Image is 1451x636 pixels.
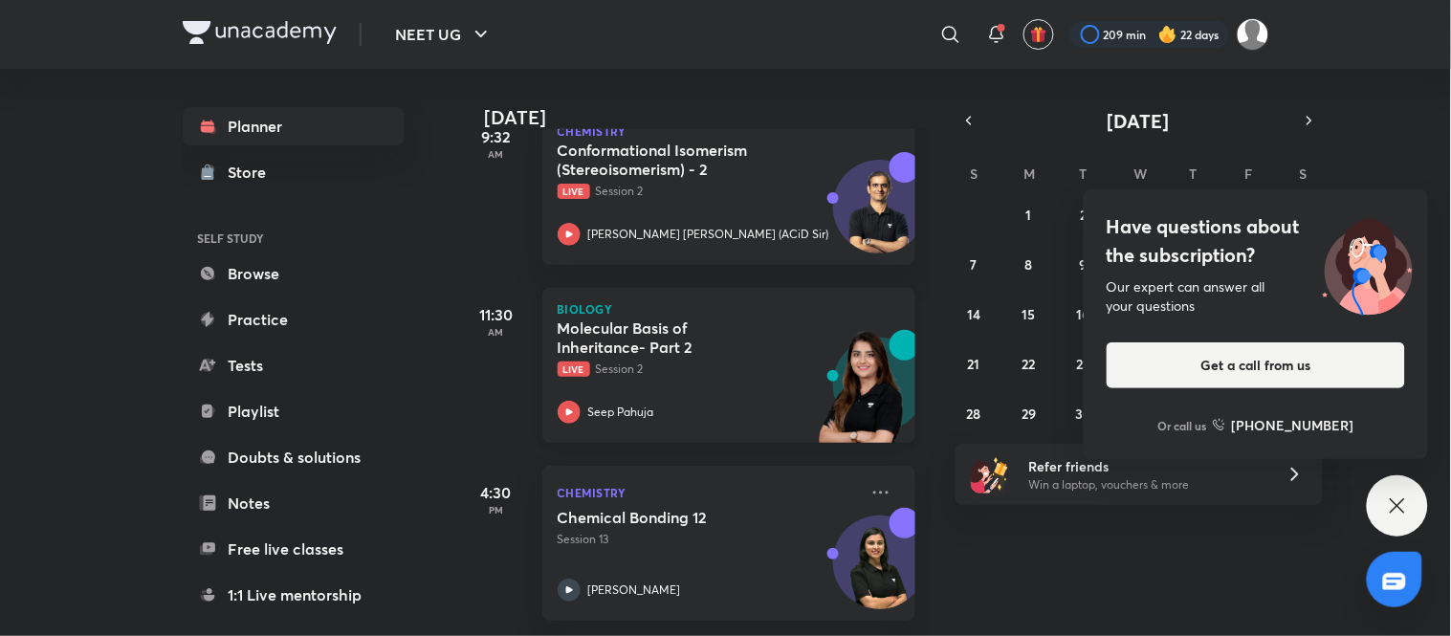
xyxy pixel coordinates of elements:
[385,15,504,54] button: NEET UG
[183,107,405,145] a: Planner
[588,404,654,421] p: Seep Pahuja
[1014,398,1044,428] button: September 29, 2025
[1300,164,1308,183] abbr: Saturday
[485,106,934,129] h4: [DATE]
[1107,342,1405,388] button: Get a call from us
[1213,415,1354,435] a: [PHONE_NUMBER]
[1068,249,1099,279] button: September 9, 2025
[183,222,405,254] h6: SELF STUDY
[1014,199,1044,230] button: September 1, 2025
[1107,277,1405,316] div: Our expert can answer all your questions
[834,526,926,618] img: Avatar
[834,170,926,262] img: Avatar
[958,398,989,428] button: September 28, 2025
[1237,18,1269,51] img: Amisha Rani
[183,576,405,614] a: 1:1 Live mentorship
[1244,164,1252,183] abbr: Friday
[558,125,900,137] p: Chemistry
[183,300,405,339] a: Practice
[1028,456,1264,476] h6: Refer friends
[183,21,337,44] img: Company Logo
[982,107,1296,134] button: [DATE]
[967,305,980,323] abbr: September 14, 2025
[1076,405,1092,423] abbr: September 30, 2025
[1080,255,1088,274] abbr: September 9, 2025
[183,254,405,293] a: Browse
[1158,25,1177,44] img: streak
[967,405,981,423] abbr: September 28, 2025
[458,148,535,160] p: AM
[1022,355,1036,373] abbr: September 22, 2025
[971,255,978,274] abbr: September 7, 2025
[1022,405,1036,423] abbr: September 29, 2025
[183,346,405,384] a: Tests
[1014,348,1044,379] button: September 22, 2025
[1081,206,1088,224] abbr: September 2, 2025
[1014,298,1044,329] button: September 15, 2025
[1014,249,1044,279] button: September 8, 2025
[558,141,796,179] h5: Conformational Isomerism (Stereoisomerism) - 2
[558,361,858,378] p: Session 2
[1133,164,1147,183] abbr: Wednesday
[183,438,405,476] a: Doubts & solutions
[558,481,858,504] p: Chemistry
[1077,355,1091,373] abbr: September 23, 2025
[558,362,590,377] span: Live
[458,326,535,338] p: AM
[458,504,535,515] p: PM
[810,330,915,462] img: unacademy
[1068,298,1099,329] button: September 16, 2025
[558,303,900,315] p: Biology
[558,184,590,199] span: Live
[1107,212,1405,270] h4: Have questions about the subscription?
[183,484,405,522] a: Notes
[183,153,405,191] a: Store
[970,164,978,183] abbr: Sunday
[588,581,681,599] p: [PERSON_NAME]
[1022,305,1036,323] abbr: September 15, 2025
[1068,398,1099,428] button: September 30, 2025
[1080,164,1088,183] abbr: Tuesday
[558,183,858,200] p: Session 2
[1190,164,1198,183] abbr: Thursday
[558,318,796,357] h5: Molecular Basis of Inheritance- Part 2
[1023,19,1054,50] button: avatar
[458,125,535,148] h5: 9:32
[971,455,1009,493] img: referral
[1030,26,1047,43] img: avatar
[1232,415,1354,435] h6: [PHONE_NUMBER]
[968,355,980,373] abbr: September 21, 2025
[183,530,405,568] a: Free live classes
[558,531,858,548] p: Session 13
[1077,305,1090,323] abbr: September 16, 2025
[229,161,278,184] div: Store
[588,226,829,243] p: [PERSON_NAME] [PERSON_NAME] (ACiD Sir)
[558,508,796,527] h5: Chemical Bonding 12
[1025,255,1033,274] abbr: September 8, 2025
[183,21,337,49] a: Company Logo
[958,249,989,279] button: September 7, 2025
[1024,164,1036,183] abbr: Monday
[458,303,535,326] h5: 11:30
[1108,108,1170,134] span: [DATE]
[958,298,989,329] button: September 14, 2025
[1308,212,1428,316] img: ttu_illustration_new.svg
[458,481,535,504] h5: 4:30
[1028,476,1264,493] p: Win a laptop, vouchers & more
[958,348,989,379] button: September 21, 2025
[1068,348,1099,379] button: September 23, 2025
[183,392,405,430] a: Playlist
[1026,206,1032,224] abbr: September 1, 2025
[1158,417,1207,434] p: Or call us
[1068,199,1099,230] button: September 2, 2025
